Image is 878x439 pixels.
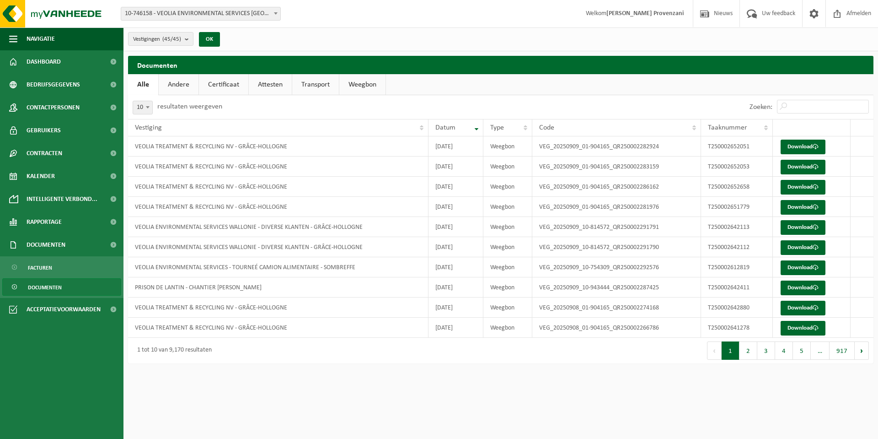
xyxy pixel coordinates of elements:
[27,188,97,211] span: Intelligente verbond...
[128,318,428,338] td: VEOLIA TREATMENT & RECYCLING NV - GRÂCE-HOLLOGNE
[133,101,153,114] span: 10
[428,277,483,298] td: [DATE]
[539,124,554,131] span: Code
[28,279,62,296] span: Documenten
[428,237,483,257] td: [DATE]
[199,32,220,47] button: OK
[532,237,701,257] td: VEG_20250909_10-814572_QR250002291790
[757,341,775,360] button: 3
[128,197,428,217] td: VEOLIA TREATMENT & RECYCLING NV - GRÂCE-HOLLOGNE
[199,74,248,95] a: Certificaat
[855,341,869,360] button: Next
[722,341,739,360] button: 1
[701,136,773,157] td: T250002652051
[27,27,55,50] span: Navigatie
[428,157,483,177] td: [DATE]
[532,157,701,177] td: VEG_20250909_01-904165_QR250002283159
[27,96,80,119] span: Contactpersonen
[483,237,532,257] td: Weegbon
[428,217,483,237] td: [DATE]
[532,298,701,318] td: VEG_20250908_01-904165_QR250002274168
[483,257,532,277] td: Weegbon
[428,257,483,277] td: [DATE]
[135,124,162,131] span: Vestiging
[339,74,385,95] a: Weegbon
[532,318,701,338] td: VEG_20250908_01-904165_QR250002266786
[775,341,793,360] button: 4
[2,278,121,296] a: Documenten
[739,341,757,360] button: 2
[701,197,773,217] td: T250002651779
[701,298,773,318] td: T250002642880
[781,321,825,336] a: Download
[435,124,455,131] span: Datum
[27,119,61,142] span: Gebruikers
[781,281,825,295] a: Download
[532,277,701,298] td: VEG_20250909_10-943444_QR250002287425
[27,50,61,73] span: Dashboard
[133,33,181,46] span: Vestigingen
[781,160,825,174] a: Download
[708,124,747,131] span: Taaknummer
[159,74,198,95] a: Andere
[483,298,532,318] td: Weegbon
[128,237,428,257] td: VEOLIA ENVIRONMENTAL SERVICES WALLONIE - DIVERSE KLANTEN - GRÂCE-HOLLOGNE
[483,177,532,197] td: Weegbon
[781,200,825,215] a: Download
[490,124,504,131] span: Type
[428,177,483,197] td: [DATE]
[483,136,532,157] td: Weegbon
[781,140,825,154] a: Download
[750,103,772,111] label: Zoeken:
[128,217,428,237] td: VEOLIA ENVIRONMENTAL SERVICES WALLONIE - DIVERSE KLANTEN - GRÂCE-HOLLOGNE
[701,277,773,298] td: T250002642411
[483,157,532,177] td: Weegbon
[781,240,825,255] a: Download
[128,177,428,197] td: VEOLIA TREATMENT & RECYCLING NV - GRÂCE-HOLLOGNE
[128,277,428,298] td: PRISON DE LANTIN - CHANTIER [PERSON_NAME]
[532,217,701,237] td: VEG_20250909_10-814572_QR250002291791
[811,341,830,360] span: …
[428,136,483,157] td: [DATE]
[27,73,80,96] span: Bedrijfsgegevens
[2,259,121,276] a: Facturen
[292,74,339,95] a: Transport
[249,74,292,95] a: Attesten
[162,36,181,42] count: (45/45)
[128,136,428,157] td: VEOLIA TREATMENT & RECYCLING NV - GRÂCE-HOLLOGNE
[27,211,62,233] span: Rapportage
[27,165,55,188] span: Kalender
[121,7,281,21] span: 10-746158 - VEOLIA ENVIRONMENTAL SERVICES WALLONIE - GRÂCE-HOLLOGNE
[532,257,701,277] td: VEG_20250909_10-754309_QR250002292576
[483,217,532,237] td: Weegbon
[128,32,193,46] button: Vestigingen(45/45)
[27,298,101,321] span: Acceptatievoorwaarden
[27,233,65,256] span: Documenten
[532,197,701,217] td: VEG_20250909_01-904165_QR250002281976
[483,197,532,217] td: Weegbon
[27,142,62,165] span: Contracten
[128,74,158,95] a: Alle
[428,298,483,318] td: [DATE]
[606,10,684,17] strong: [PERSON_NAME] Provenzani
[532,136,701,157] td: VEG_20250909_01-904165_QR250002282924
[157,103,222,110] label: resultaten weergeven
[121,7,280,20] span: 10-746158 - VEOLIA ENVIRONMENTAL SERVICES WALLONIE - GRÂCE-HOLLOGNE
[532,177,701,197] td: VEG_20250909_01-904165_QR250002286162
[128,157,428,177] td: VEOLIA TREATMENT & RECYCLING NV - GRÂCE-HOLLOGNE
[428,318,483,338] td: [DATE]
[793,341,811,360] button: 5
[781,220,825,235] a: Download
[701,157,773,177] td: T250002652053
[701,237,773,257] td: T250002642112
[483,318,532,338] td: Weegbon
[128,56,873,74] h2: Documenten
[781,180,825,195] a: Download
[701,318,773,338] td: T250002641278
[133,101,152,114] span: 10
[128,298,428,318] td: VEOLIA TREATMENT & RECYCLING NV - GRÂCE-HOLLOGNE
[483,277,532,298] td: Weegbon
[428,197,483,217] td: [DATE]
[133,342,212,359] div: 1 tot 10 van 9,170 resultaten
[128,257,428,277] td: VEOLIA ENVIRONMENTAL SERVICES - TOURNEÉ CAMION ALIMENTAIRE - SOMBREFFE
